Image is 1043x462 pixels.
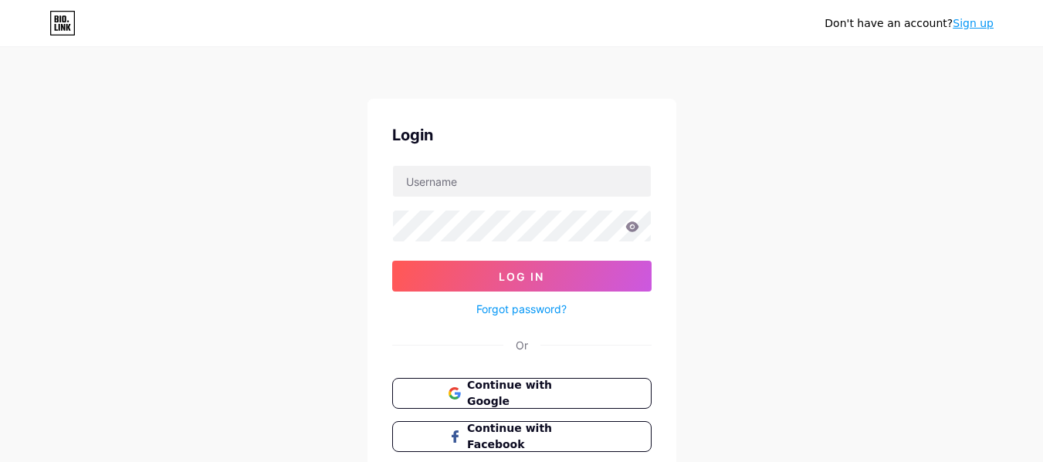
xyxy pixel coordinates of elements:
button: Continue with Facebook [392,421,652,452]
div: Or [516,337,528,353]
button: Continue with Google [392,378,652,409]
span: Continue with Facebook [467,420,594,453]
div: Login [392,123,652,147]
span: Log In [499,270,544,283]
span: Continue with Google [467,377,594,410]
a: Sign up [953,17,994,29]
input: Username [393,166,651,197]
button: Log In [392,261,652,292]
a: Forgot password? [476,301,567,317]
div: Don't have an account? [825,15,994,32]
